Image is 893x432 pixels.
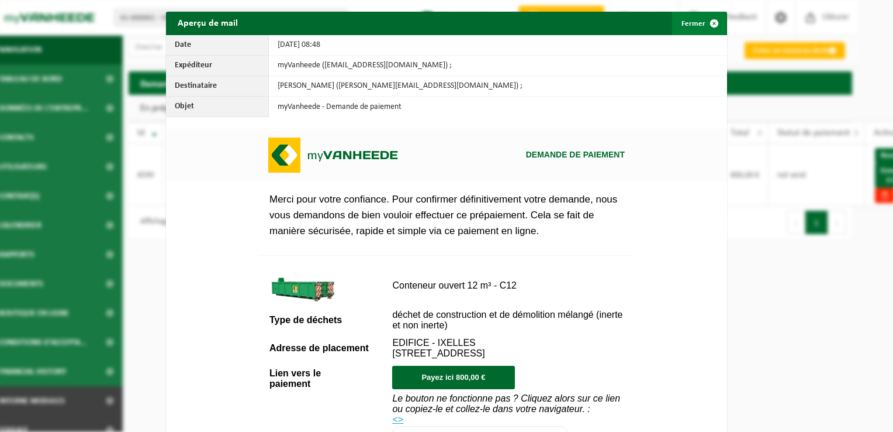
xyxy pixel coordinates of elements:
img: secure-payments-powered-by-mollie-nl.png [226,297,401,324]
button: Fermer [672,12,726,35]
a: <> [226,286,237,296]
strong: Lien vers le paiement [103,239,155,260]
strong: Type de déchets [103,186,176,196]
th: Date [166,35,269,56]
i: Le bouton ne fonctionne pas ? Cliquez alors sur ce lien ou copiez-le et collez-le dans votre navi... [226,265,454,285]
td: myVanheede - Demande de paiement [269,97,727,117]
td: [PERSON_NAME] ([PERSON_NAME][EMAIL_ADDRESS][DOMAIN_NAME]) ; [269,76,727,97]
img: myVanheede [102,9,243,44]
strong: Adresse de placement [103,214,203,224]
strong: Si vous préférez travailler par virement bancaire classique, c'est également possible : [103,344,437,365]
td: EDIFICE - IXELLES [STREET_ADDRESS] [226,206,458,233]
td: [DATE] 08:48 [269,35,727,56]
th: Destinataire [166,76,269,97]
th: Objet [166,97,269,117]
a: Payez ici 800,00 € [226,237,348,260]
h2: Aperçu de mail [166,12,250,34]
td: Conteneur ouvert 12 m³ - C12 [226,137,458,177]
td: Montant: 800,00 € IBAN: [FINANCIAL_ID] Nom: Vanheede Environmental Logistics NV BIC: [SWIFT_CODE]... [103,344,458,418]
h6: Demande de paiement [311,22,459,30]
th: Expéditeur [166,56,269,76]
td: déchet de construction et de démolition mélangé (inerte et non inerte) [226,178,458,205]
img: HK-XC-12-GN-00.png [103,140,171,174]
p: Merci pour votre confiance. Pour confirmer définitivement votre demande, nous vous demandons de b... [103,63,458,111]
td: myVanheede ([EMAIL_ADDRESS][DOMAIN_NAME]) ; [269,56,727,76]
url: > [232,286,237,296]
